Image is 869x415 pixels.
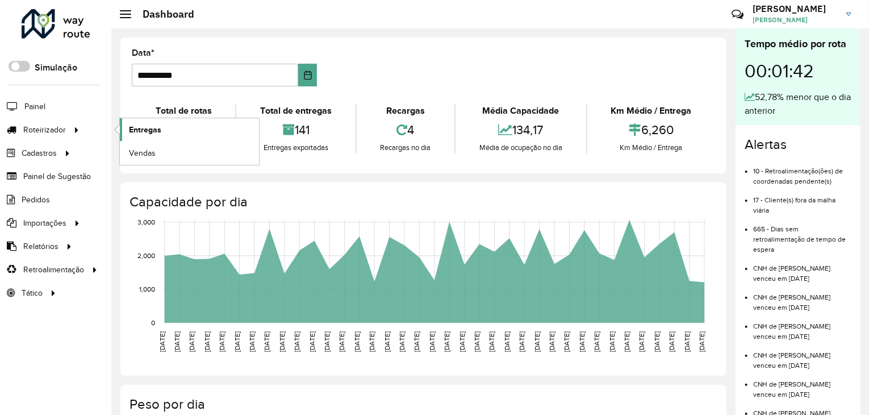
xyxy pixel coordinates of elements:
text: [DATE] [278,331,286,352]
span: Painel de Sugestão [23,171,91,182]
text: [DATE] [383,331,391,352]
li: 665 - Dias sem retroalimentação de tempo de espera [753,215,851,255]
text: [DATE] [503,331,511,352]
div: Recargas [360,104,452,118]
a: Vendas [120,142,259,164]
text: [DATE] [293,331,300,352]
button: Choose Date [298,64,317,86]
div: Total de rotas [135,104,232,118]
div: Entregas exportadas [239,142,352,153]
a: Entregas [120,118,259,141]
li: CNH de [PERSON_NAME] venceu em [DATE] [753,342,851,371]
label: Simulação [35,61,77,74]
span: Painel [24,101,45,113]
div: 52,78% menor que o dia anterior [745,90,851,118]
span: Entregas [129,124,161,136]
div: 4 [360,118,452,142]
a: Contato Rápido [725,2,750,27]
text: [DATE] [638,331,646,352]
div: 134,17 [458,118,583,142]
text: [DATE] [203,331,211,352]
text: [DATE] [578,331,586,352]
div: 6,260 [590,118,712,142]
li: 17 - Cliente(s) fora da malha viária [753,186,851,215]
text: [DATE] [548,331,555,352]
text: [DATE] [308,331,316,352]
text: [DATE] [698,331,705,352]
text: [DATE] [653,331,661,352]
text: [DATE] [683,331,691,352]
text: [DATE] [398,331,406,352]
h4: Capacidade por dia [129,194,715,210]
text: [DATE] [563,331,571,352]
div: Km Médio / Entrega [590,142,712,153]
li: 10 - Retroalimentação(ões) de coordenadas pendente(s) [753,157,851,186]
text: [DATE] [339,331,346,352]
span: Relatórios [23,240,59,252]
text: [DATE] [368,331,375,352]
text: [DATE] [608,331,616,352]
text: [DATE] [264,331,271,352]
h4: Alertas [745,136,851,153]
h4: Peso por dia [129,396,715,413]
text: [DATE] [218,331,225,352]
span: [PERSON_NAME] [753,15,838,25]
text: [DATE] [488,331,496,352]
text: [DATE] [173,331,181,352]
h3: [PERSON_NAME] [753,3,838,14]
li: CNH de [PERSON_NAME] venceu em [DATE] [753,284,851,313]
li: CNH de [PERSON_NAME] venceu em [DATE] [753,313,851,342]
text: [DATE] [188,331,195,352]
text: [DATE] [353,331,361,352]
text: [DATE] [413,331,421,352]
text: [DATE] [323,331,331,352]
div: Tempo médio por rota [745,36,851,52]
text: [DATE] [669,331,676,352]
li: CNH de [PERSON_NAME] venceu em [DATE] [753,255,851,284]
span: Tático [22,287,43,299]
div: 141 [239,118,352,142]
text: [DATE] [443,331,450,352]
div: Recargas no dia [360,142,452,153]
text: 1,000 [139,285,155,293]
li: CNH de [PERSON_NAME] venceu em [DATE] [753,371,851,400]
span: Pedidos [22,194,50,206]
text: [DATE] [233,331,241,352]
span: Retroalimentação [23,264,84,276]
div: Média de ocupação no dia [458,142,583,153]
text: [DATE] [533,331,541,352]
text: [DATE] [158,331,166,352]
h2: Dashboard [131,8,194,20]
span: Importações [23,217,66,229]
text: [DATE] [458,331,466,352]
text: [DATE] [428,331,436,352]
text: [DATE] [473,331,481,352]
text: 3,000 [137,218,155,226]
div: Km Médio / Entrega [590,104,712,118]
div: 00:01:42 [745,52,851,90]
text: [DATE] [248,331,256,352]
div: Total de entregas [239,104,352,118]
text: [DATE] [623,331,630,352]
span: Roteirizador [23,124,66,136]
text: [DATE] [518,331,525,352]
span: Cadastros [22,147,57,159]
div: Média Capacidade [458,104,583,118]
text: 2,000 [137,252,155,259]
text: [DATE] [593,331,600,352]
text: 0 [151,319,155,326]
span: Vendas [129,147,156,159]
label: Data [132,46,154,60]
